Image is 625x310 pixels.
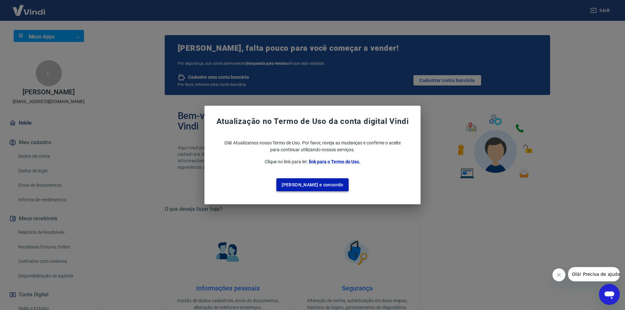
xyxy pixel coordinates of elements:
iframe: Fechar mensagem [552,268,565,281]
span: Atualização no Termo de Uso da conta digital Vindi [207,116,418,127]
p: Olá! Atualizamos nosso Termo de Uso. Por favor, reveja as mudanças e confirme o aceite para conti... [207,140,418,153]
iframe: Botão para abrir a janela de mensagens [599,284,620,305]
p: Clique no link para ler: [207,158,418,165]
iframe: Mensagem da empresa [568,267,620,281]
a: link para o Termo de Uso. [309,159,361,164]
button: [PERSON_NAME] e concordo [276,178,349,192]
span: Olá! Precisa de ajuda? [4,5,55,10]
